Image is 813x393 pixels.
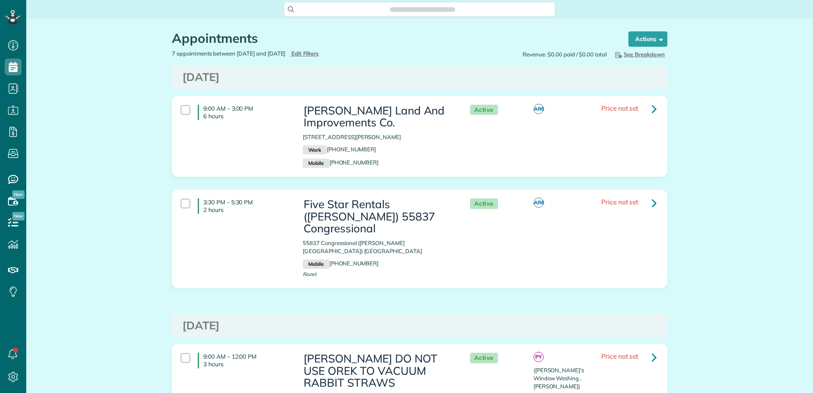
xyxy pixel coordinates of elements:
span: See Breakdown [614,51,665,58]
span: Active [470,198,498,209]
span: New [12,190,25,199]
p: 3 hours [203,360,290,368]
span: Rozet [303,271,316,277]
button: See Breakdown [611,50,667,59]
small: Mobile [303,159,329,168]
h3: [DATE] [183,71,657,84]
p: 6 hours [203,112,290,120]
h3: [DATE] [183,320,657,332]
span: Revenue: $0.00 paid / $0.00 total [523,50,607,59]
h1: Appointments [172,31,612,45]
span: AR6 [534,198,544,208]
span: New [12,212,25,220]
span: Active [470,353,498,363]
span: Active [470,105,498,115]
span: Price not set [601,104,639,112]
a: Work[PHONE_NUMBER] [303,146,376,153]
p: 55837 Congressional ([PERSON_NAME][GEOGRAPHIC_DATA]) [GEOGRAPHIC_DATA] [303,239,453,255]
span: ([PERSON_NAME]'s Window Washing , [PERSON_NAME]) [534,367,584,390]
span: AR6 [534,104,544,114]
p: [STREET_ADDRESS][PERSON_NAME] [303,133,453,141]
a: Mobile[PHONE_NUMBER] [303,260,379,267]
span: Edit Filters [291,50,319,57]
h3: [PERSON_NAME] Land And Improvements Co. [303,105,453,129]
h4: 3:30 PM - 5:30 PM [198,198,290,214]
small: Work [303,145,326,155]
small: Mobile [303,259,329,269]
span: Price not set [601,198,639,206]
span: PY [534,352,544,362]
span: Price not set [601,352,639,360]
div: 7 appointments between [DATE] and [DATE] [166,50,420,58]
h4: 9:00 AM - 3:00 PM [198,105,290,120]
span: Search ZenMaid… [398,5,446,14]
a: Mobile[PHONE_NUMBER] [303,159,379,166]
p: 2 hours [203,206,290,214]
h3: [PERSON_NAME] DO NOT USE OREK TO VACUUM RABBIT STRAWS [303,353,453,389]
h3: Five Star Rentals ([PERSON_NAME]) 55837 Congressional [303,198,453,235]
h4: 9:00 AM - 12:00 PM [198,353,290,368]
a: Edit Filters [290,50,319,57]
button: Actions [628,31,667,47]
